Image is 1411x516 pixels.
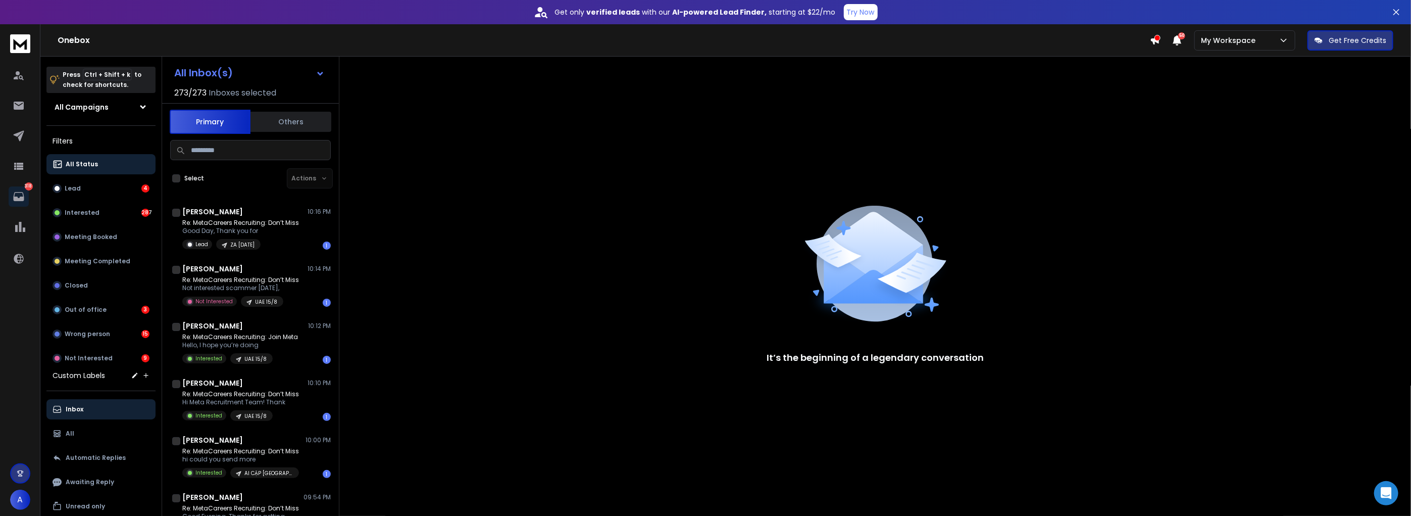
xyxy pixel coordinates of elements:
[230,241,255,249] p: ZA [DATE]
[10,490,30,510] button: A
[587,7,640,17] strong: verified leads
[323,356,331,364] div: 1
[46,300,156,320] button: Out of office3
[46,97,156,117] button: All Campaigns
[65,184,81,193] p: Lead
[182,333,298,341] p: Re: MetaCareers Recruiting: Join Meta
[46,275,156,296] button: Closed
[83,69,132,80] span: Ctrl + Shift + k
[182,276,299,284] p: Re: MetaCareers Recruiting: Don’t Miss
[141,306,149,314] div: 3
[65,354,113,362] p: Not Interested
[46,472,156,492] button: Awaiting Reply
[25,182,33,191] p: 318
[65,233,117,241] p: Meeting Booked
[323,413,331,421] div: 1
[141,209,149,217] div: 287
[182,321,243,331] h1: [PERSON_NAME]
[182,435,243,445] h1: [PERSON_NAME]
[182,390,299,398] p: Re: MetaCareers Recruiting: Don’t Miss
[844,4,878,20] button: Try Now
[182,284,299,292] p: Not interested scammer [DATE],
[306,436,331,444] p: 10:00 PM
[174,87,207,99] span: 273 / 273
[1329,35,1386,45] p: Get Free Credits
[53,370,105,381] h3: Custom Labels
[46,424,156,444] button: All
[65,282,88,290] p: Closed
[182,447,299,455] p: Re: MetaCareers Recruiting: Don’t Miss
[65,330,110,338] p: Wrong person
[304,493,331,501] p: 09:54 PM
[182,455,299,463] p: hi could you send more
[66,478,114,486] p: Awaiting Reply
[182,398,299,406] p: Hi Meta Recruitment Team! Thank
[555,7,836,17] p: Get only with our starting at $22/mo
[46,178,156,199] button: Lead4
[10,34,30,53] img: logo
[182,227,299,235] p: Good Day, Thank you for
[182,207,243,217] h1: [PERSON_NAME]
[46,324,156,344] button: Wrong person15
[209,87,276,99] h3: Inboxes selected
[182,504,299,512] p: Re: MetaCareers Recruiting: Don’t Miss
[1374,481,1398,505] div: Open Intercom Messenger
[66,454,126,462] p: Automatic Replies
[1201,35,1259,45] p: My Workspace
[46,154,156,174] button: All Status
[65,257,130,265] p: Meeting Completed
[58,34,1150,46] h1: Onebox
[65,306,107,314] p: Out of office
[46,227,156,247] button: Meeting Booked
[141,354,149,362] div: 9
[308,265,331,273] p: 10:14 PM
[66,502,105,510] p: Unread only
[66,430,74,438] p: All
[46,203,156,223] button: Interested287
[673,7,767,17] strong: AI-powered Lead Finder,
[55,102,109,112] h1: All Campaigns
[255,298,277,306] p: UAE 15/8
[323,242,331,250] div: 1
[66,405,83,413] p: Inbox
[1178,32,1185,39] span: 50
[195,355,222,362] p: Interested
[323,470,331,478] div: 1
[308,379,331,387] p: 10:10 PM
[141,330,149,338] div: 15
[195,241,208,248] p: Lead
[46,251,156,271] button: Meeting Completed
[182,264,243,274] h1: [PERSON_NAME]
[46,399,156,419] button: Inbox
[244,412,267,420] p: UAE 15/8
[244,355,267,363] p: UAE 15/8
[46,134,156,148] h3: Filters
[323,299,331,307] div: 1
[195,412,222,419] p: Interested
[184,174,204,182] label: Select
[308,208,331,216] p: 10:16 PM
[182,341,298,349] p: Hello, I hope you’re doing
[244,470,293,477] p: AI CẬP [GEOGRAPHIC_DATA] [DATE]
[195,469,222,477] p: Interested
[308,322,331,330] p: 10:12 PM
[767,351,984,365] p: It’s the beginning of a legendary conversation
[65,209,99,217] p: Interested
[182,219,299,227] p: Re: MetaCareers Recruiting: Don’t Miss
[166,63,333,83] button: All Inbox(s)
[847,7,875,17] p: Try Now
[141,184,149,193] div: 4
[195,298,233,305] p: Not Interested
[170,110,250,134] button: Primary
[46,348,156,368] button: Not Interested9
[46,448,156,468] button: Automatic Replies
[182,378,243,388] h1: [PERSON_NAME]
[9,186,29,207] a: 318
[182,492,243,502] h1: [PERSON_NAME]
[250,111,331,133] button: Others
[66,160,98,168] p: All Status
[1307,30,1393,51] button: Get Free Credits
[174,68,233,78] h1: All Inbox(s)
